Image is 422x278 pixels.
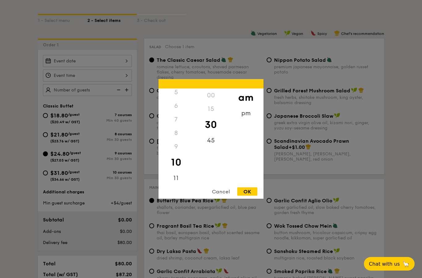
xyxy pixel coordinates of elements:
[158,171,193,185] div: 11
[193,102,228,116] div: 15
[158,113,193,126] div: 7
[193,134,228,147] div: 45
[402,260,410,267] span: 🦙
[158,126,193,140] div: 8
[158,140,193,154] div: 9
[158,86,193,99] div: 5
[228,107,263,120] div: pm
[364,257,415,271] button: Chat with us🦙
[369,261,400,267] span: Chat with us
[193,89,228,102] div: 00
[237,187,257,196] div: OK
[158,154,193,171] div: 10
[228,89,263,107] div: am
[193,116,228,134] div: 30
[206,187,236,196] div: Cancel
[158,99,193,113] div: 6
